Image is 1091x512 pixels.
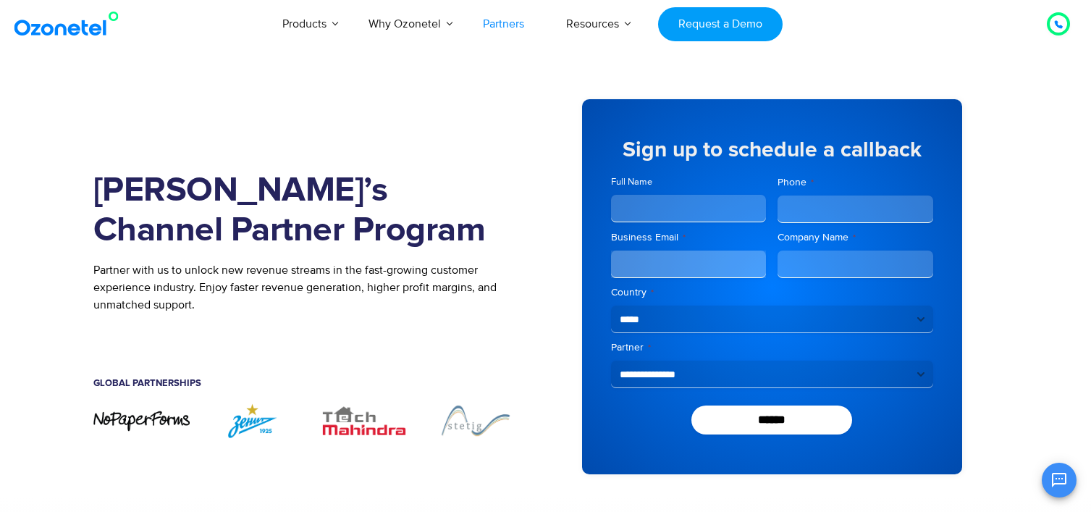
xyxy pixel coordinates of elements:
[204,403,301,438] div: 2 / 7
[611,175,767,189] label: Full Name
[611,285,933,300] label: Country
[658,7,782,41] a: Request a Demo
[611,340,933,355] label: Partner
[778,230,933,245] label: Company Name
[93,410,190,432] div: 1 / 7
[93,261,524,314] p: Partner with us to unlock new revenue streams in the fast-growing customer experience industry. E...
[427,403,524,438] div: 4 / 7
[611,139,933,161] h5: Sign up to schedule a callback
[778,175,933,190] label: Phone
[316,403,413,438] div: 3 / 7
[93,379,524,388] h5: Global Partnerships
[93,410,190,432] img: nopaperforms
[93,171,524,251] h1: [PERSON_NAME]’s Channel Partner Program
[316,403,413,438] img: TechMahindra
[427,403,524,438] img: Stetig
[611,230,767,245] label: Business Email
[93,403,524,438] div: Image Carousel
[1042,463,1077,498] button: Open chat
[204,403,301,438] img: ZENIT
